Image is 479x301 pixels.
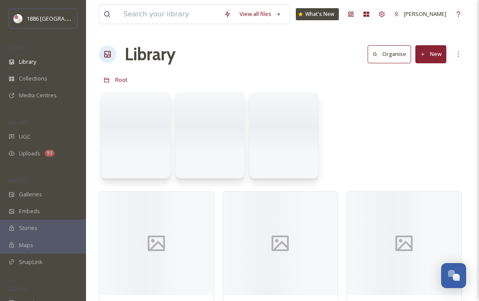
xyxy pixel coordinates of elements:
span: [PERSON_NAME] [404,10,446,18]
span: Embeds [19,207,40,215]
img: logos.png [14,14,22,23]
span: UGC [19,133,31,141]
button: Open Chat [441,263,466,288]
span: Maps [19,241,33,249]
span: WIDGETS [9,177,28,183]
span: Media Centres [19,91,57,99]
a: Library [125,41,175,67]
button: New [415,45,446,63]
a: [PERSON_NAME] [390,6,451,22]
button: Organise [368,45,411,63]
span: 1886 [GEOGRAPHIC_DATA] [27,14,95,22]
input: Search your library [119,5,220,24]
span: Collections [19,74,47,83]
span: COLLECT [9,119,27,126]
span: Library [19,58,36,66]
span: Galleries [19,190,42,199]
a: View all files [235,6,286,22]
a: Root [115,74,128,85]
a: What's New [296,8,339,20]
span: Uploads [19,149,40,158]
span: SOCIALS [9,285,26,292]
span: MEDIA [9,44,24,51]
span: Stories [19,224,37,232]
span: Root [115,76,128,84]
span: SnapLink [19,258,43,266]
div: 93 [45,150,55,157]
